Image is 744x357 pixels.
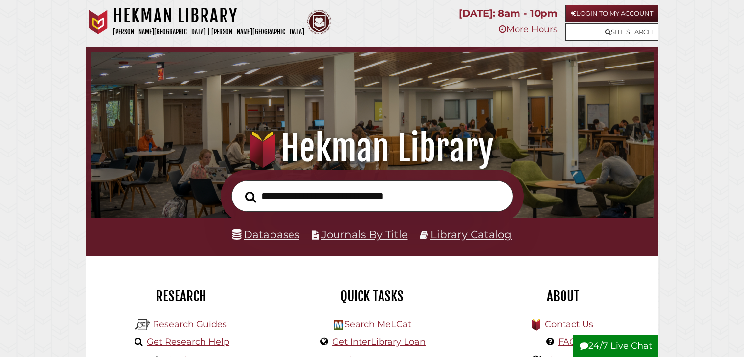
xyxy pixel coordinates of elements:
i: Search [245,191,256,202]
img: Hekman Library Logo [135,317,150,332]
h2: About [475,288,651,305]
h1: Hekman Library [113,5,304,26]
h1: Hekman Library [102,127,642,170]
a: Login to My Account [565,5,658,22]
a: Get InterLibrary Loan [332,336,426,347]
a: Journals By Title [321,228,408,241]
a: More Hours [499,24,558,35]
a: FAQs [558,336,581,347]
p: [DATE]: 8am - 10pm [459,5,558,22]
img: Hekman Library Logo [334,320,343,330]
img: Calvin Theological Seminary [307,10,331,34]
a: Get Research Help [147,336,229,347]
h2: Research [93,288,270,305]
a: Library Catalog [430,228,512,241]
a: Contact Us [545,319,593,330]
img: Calvin University [86,10,111,34]
a: Site Search [565,23,658,41]
button: Search [240,188,261,205]
p: [PERSON_NAME][GEOGRAPHIC_DATA] | [PERSON_NAME][GEOGRAPHIC_DATA] [113,26,304,38]
a: Research Guides [153,319,227,330]
a: Search MeLCat [344,319,411,330]
a: Databases [232,228,299,241]
h2: Quick Tasks [284,288,460,305]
